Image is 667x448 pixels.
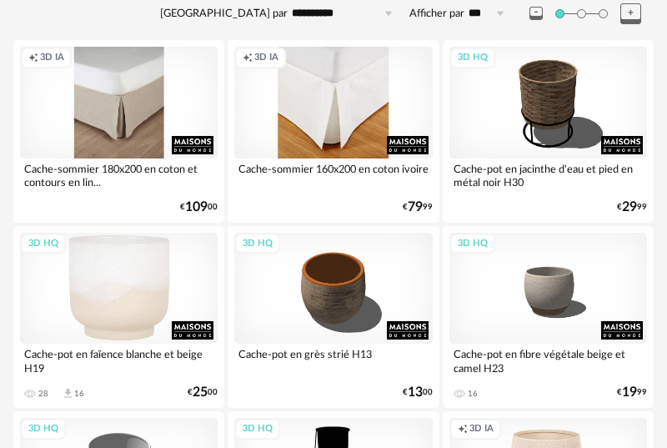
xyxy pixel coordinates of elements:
[243,52,253,64] span: Creation icon
[180,202,218,213] div: € 00
[617,387,647,398] div: € 99
[458,423,468,435] span: Creation icon
[62,387,74,400] span: Download icon
[28,52,38,64] span: Creation icon
[235,419,280,440] div: 3D HQ
[617,202,647,213] div: € 99
[449,344,647,377] div: Cache-pot en fibre végétale beige et camel H23
[408,387,423,398] span: 13
[20,159,218,192] div: Cache-sommier 180x200 en coton et contours en lin...
[40,52,64,64] span: 3D IA
[13,226,224,408] a: 3D HQ Cache-pot en faïence blanche et beige H19 28 Download icon 16 €2500
[160,7,288,21] label: [GEOGRAPHIC_DATA] par
[468,389,478,399] div: 16
[188,387,218,398] div: € 00
[622,387,637,398] span: 19
[469,423,494,435] span: 3D IA
[409,7,464,21] label: Afficher par
[234,159,432,192] div: Cache-sommier 160x200 en coton ivoire
[403,387,433,398] div: € 00
[254,52,278,64] span: 3D IA
[21,419,66,440] div: 3D HQ
[21,234,66,254] div: 3D HQ
[443,226,654,408] a: 3D HQ Cache-pot en fibre végétale beige et camel H23 16 €1999
[13,40,224,222] a: Creation icon 3D IA Cache-sommier 180x200 en coton et contours en lin... €10900
[38,389,48,399] div: 28
[228,226,439,408] a: 3D HQ Cache-pot en grès strié H13 €1300
[622,202,637,213] span: 29
[449,159,647,192] div: Cache-pot en jacinthe d'eau et pied en métal noir H30
[443,40,654,222] a: 3D HQ Cache-pot en jacinthe d'eau et pied en métal noir H30 €2999
[235,234,280,254] div: 3D HQ
[228,40,439,222] a: Creation icon 3D IA Cache-sommier 160x200 en coton ivoire €7999
[234,344,432,377] div: Cache-pot en grès strié H13
[450,48,495,68] div: 3D HQ
[408,202,423,213] span: 79
[403,202,433,213] div: € 99
[74,389,84,399] div: 16
[185,202,208,213] span: 109
[450,234,495,254] div: 3D HQ
[193,387,208,398] span: 25
[20,344,218,377] div: Cache-pot en faïence blanche et beige H19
